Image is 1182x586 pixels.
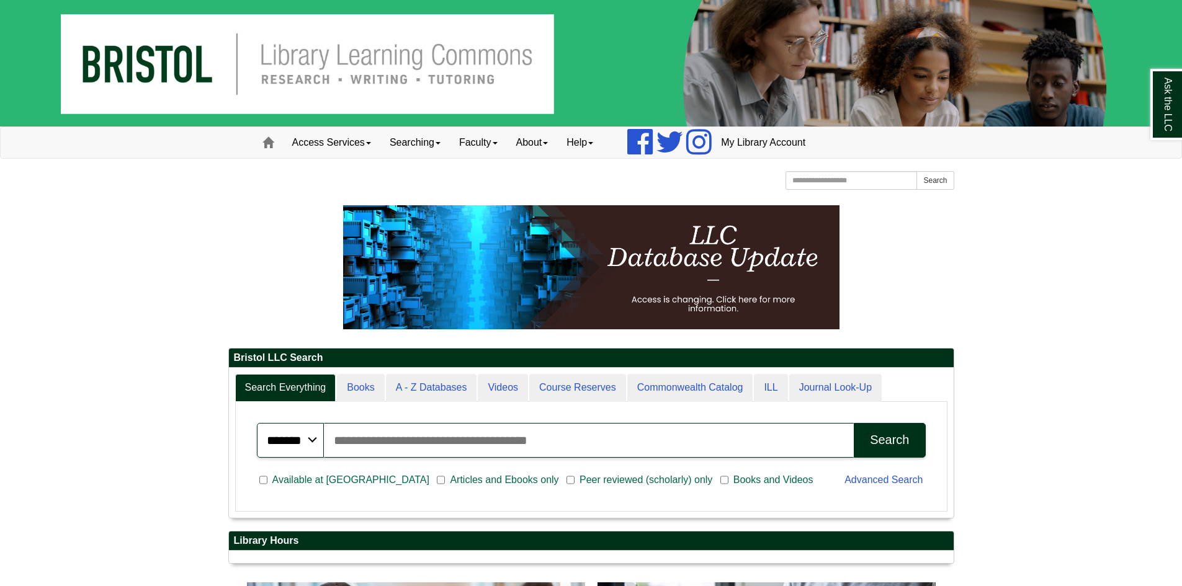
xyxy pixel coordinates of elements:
[267,473,434,487] span: Available at [GEOGRAPHIC_DATA]
[844,474,923,485] a: Advanced Search
[720,474,728,486] input: Books and Videos
[754,374,787,402] a: ILL
[575,473,717,487] span: Peer reviewed (scholarly) only
[712,127,815,158] a: My Library Account
[386,374,477,402] a: A - Z Databases
[507,127,558,158] a: About
[450,127,507,158] a: Faculty
[445,473,563,487] span: Articles and Ebooks only
[235,374,336,402] a: Search Everything
[529,374,626,402] a: Course Reserves
[229,348,954,368] h2: Bristol LLC Search
[916,171,954,190] button: Search
[728,473,818,487] span: Books and Videos
[337,374,384,402] a: Books
[478,374,528,402] a: Videos
[229,531,954,551] h2: Library Hours
[854,423,925,458] button: Search
[259,474,267,486] input: Available at [GEOGRAPHIC_DATA]
[343,205,839,329] img: HTML tutorial
[380,127,450,158] a: Searching
[870,433,909,447] div: Search
[437,474,445,486] input: Articles and Ebooks only
[566,474,575,486] input: Peer reviewed (scholarly) only
[789,374,882,402] a: Journal Look-Up
[557,127,602,158] a: Help
[627,374,753,402] a: Commonwealth Catalog
[283,127,380,158] a: Access Services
